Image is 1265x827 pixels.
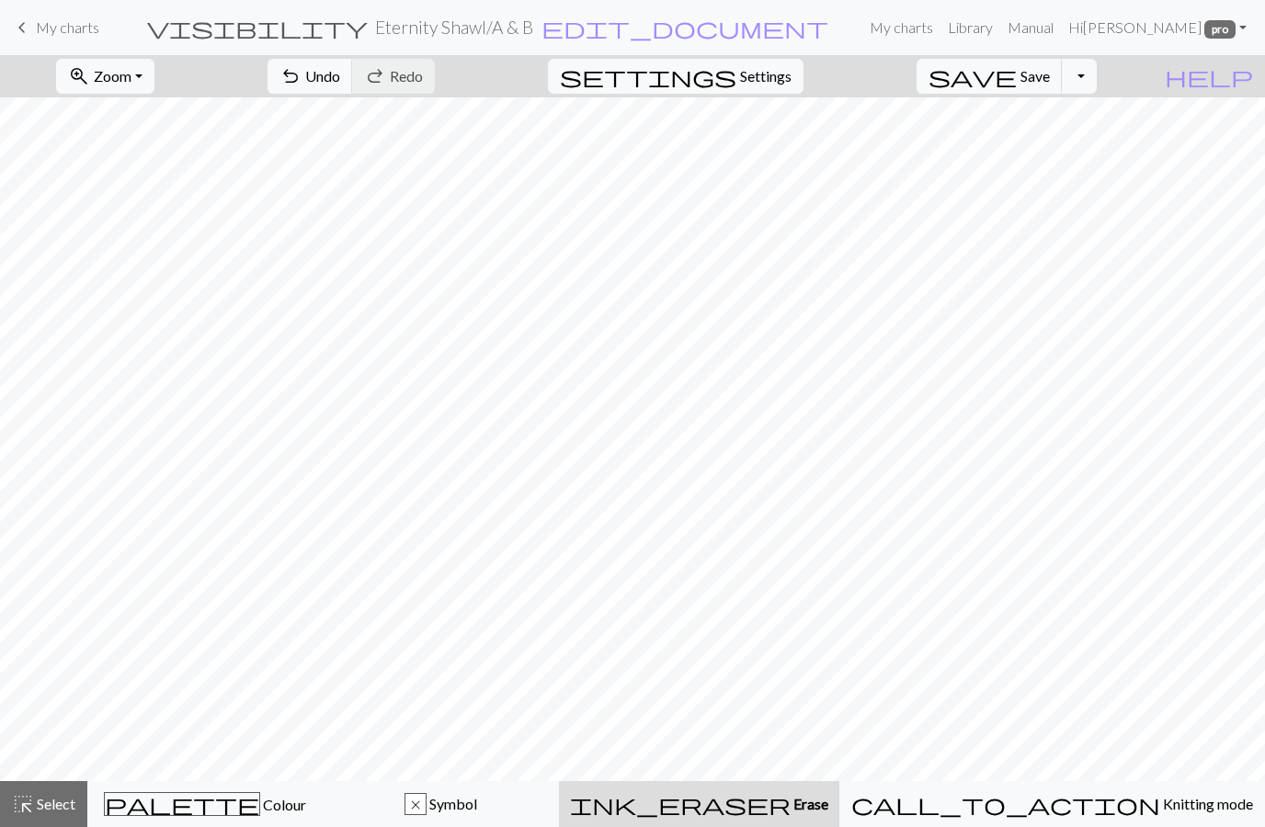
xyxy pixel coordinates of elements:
[559,781,839,827] button: Erase
[940,9,1000,46] a: Library
[851,791,1160,817] span: call_to_action
[791,795,828,812] span: Erase
[147,15,368,40] span: visibility
[1061,9,1254,46] a: Hi[PERSON_NAME] pro
[541,15,828,40] span: edit_document
[917,59,1063,94] button: Save
[94,67,131,85] span: Zoom
[105,791,259,817] span: palette
[56,59,154,94] button: Zoom
[305,67,340,85] span: Undo
[324,781,560,827] button: x Symbol
[11,15,33,40] span: keyboard_arrow_left
[929,63,1017,89] span: save
[268,59,353,94] button: Undo
[260,796,306,813] span: Colour
[740,65,792,87] span: Settings
[1020,67,1050,85] span: Save
[560,63,736,89] span: settings
[11,12,99,43] a: My charts
[839,781,1265,827] button: Knitting mode
[405,794,426,816] div: x
[34,795,75,812] span: Select
[1000,9,1061,46] a: Manual
[427,795,477,812] span: Symbol
[862,9,940,46] a: My charts
[570,791,791,817] span: ink_eraser
[68,63,90,89] span: zoom_in
[1165,63,1253,89] span: help
[560,65,736,87] i: Settings
[12,791,34,817] span: highlight_alt
[375,17,533,38] h2: Eternity Shawl / A & B
[1204,20,1236,39] span: pro
[87,781,324,827] button: Colour
[1160,795,1253,812] span: Knitting mode
[548,59,803,94] button: SettingsSettings
[36,18,99,36] span: My charts
[279,63,302,89] span: undo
